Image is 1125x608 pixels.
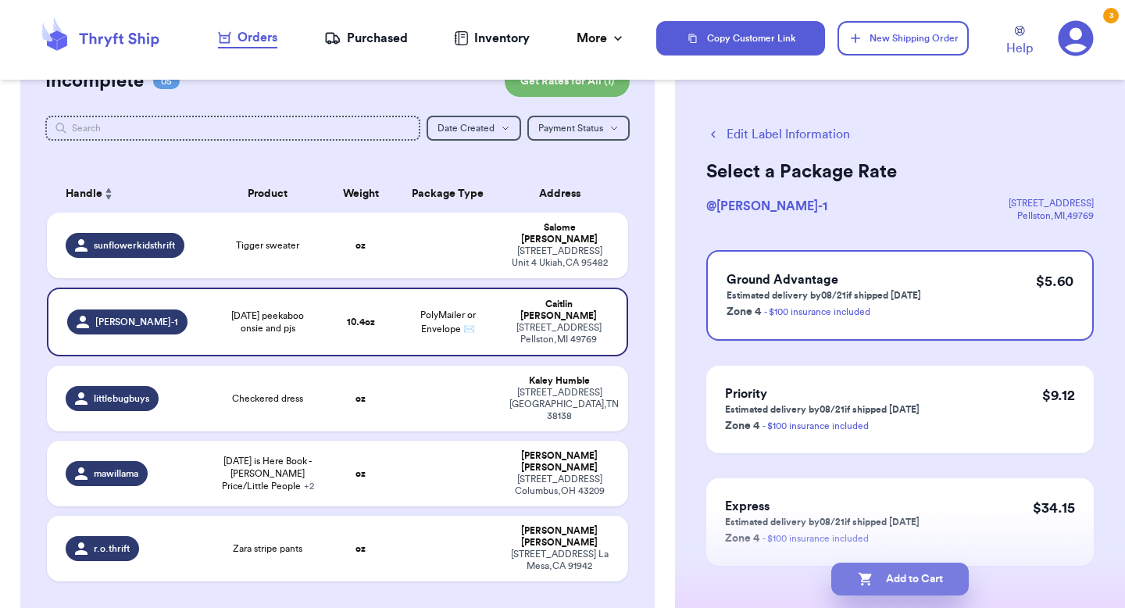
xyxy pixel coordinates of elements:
a: - $100 insurance included [764,307,870,317]
div: Caitlin [PERSON_NAME] [509,299,608,322]
div: Kaley Humble [509,375,609,387]
th: Package Type [395,175,500,213]
div: [STREET_ADDRESS] Unit 4 Ukiah , CA 95482 [509,245,609,269]
div: [PERSON_NAME] [PERSON_NAME] [509,525,609,549]
button: Date Created [427,116,521,141]
h2: Select a Package Rate [706,159,1094,184]
span: Date Created [437,123,495,133]
button: Sort ascending [102,184,115,203]
h2: Incomplete [45,69,144,94]
div: Orders [218,28,277,47]
button: Copy Customer Link [656,21,825,55]
span: Zone 4 [725,533,759,544]
p: $ 5.60 [1036,270,1073,292]
span: Handle [66,186,102,202]
a: Help [1006,26,1033,58]
a: Purchased [324,29,408,48]
span: @ [PERSON_NAME]-1 [706,200,827,213]
p: Estimated delivery by 08/21 if shipped [DATE] [727,289,921,302]
span: littlebugbuys [94,392,149,405]
th: Product [209,175,326,213]
div: [STREET_ADDRESS] Pellston , MI 49769 [509,322,608,345]
span: [DATE] peekaboo onsie and pjs [219,309,316,334]
p: $ 34.15 [1033,497,1075,519]
input: Search [45,116,420,141]
span: Tigger sweater [236,239,299,252]
div: [STREET_ADDRESS] Columbus , OH 43209 [509,474,609,497]
span: Help [1006,39,1033,58]
div: [STREET_ADDRESS] [GEOGRAPHIC_DATA] , TN 38138 [509,387,609,422]
button: Get Rates for All (1) [505,66,630,97]
span: PolyMailer or Envelope ✉️ [420,310,476,334]
p: Estimated delivery by 08/21 if shipped [DATE] [725,516,920,528]
div: Salome [PERSON_NAME] [509,222,609,245]
span: Express [725,500,770,513]
div: 3 [1103,8,1119,23]
span: + 2 [304,481,314,491]
span: mawillama [94,467,138,480]
span: sunflowerkidsthrift [94,239,175,252]
button: New Shipping Order [837,21,969,55]
div: More [577,29,626,48]
span: Zara stripe pants [233,542,302,555]
a: - $100 insurance included [762,534,869,543]
a: - $100 insurance included [762,421,869,431]
span: [DATE] is Here Book - [PERSON_NAME] Price/Little People [219,455,316,492]
div: [PERSON_NAME] [PERSON_NAME] [509,450,609,474]
a: Orders [218,28,277,48]
strong: oz [355,241,366,250]
div: [STREET_ADDRESS] La Mesa , CA 91942 [509,549,609,572]
span: Zone 4 [725,420,759,431]
span: Priority [725,388,767,400]
th: Address [500,175,628,213]
span: Checkered dress [232,392,303,405]
strong: oz [355,544,366,553]
div: Pellston , MI , 49769 [1009,209,1094,222]
strong: oz [355,469,366,478]
a: 3 [1058,20,1094,56]
p: Estimated delivery by 08/21 if shipped [DATE] [725,403,920,416]
span: r.o.thrift [94,542,130,555]
button: Edit Label Information [706,125,850,144]
th: Weight [326,175,395,213]
strong: 10.4 oz [347,317,375,327]
a: Inventory [454,29,530,48]
span: [PERSON_NAME]-1 [95,316,178,328]
div: [STREET_ADDRESS] [1009,197,1094,209]
span: Payment Status [538,123,603,133]
p: $ 9.12 [1042,384,1075,406]
span: Zone 4 [727,306,761,317]
button: Add to Cart [831,563,969,595]
span: 05 [153,73,180,89]
strong: oz [355,394,366,403]
span: Ground Advantage [727,274,838,286]
button: Payment Status [527,116,630,141]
